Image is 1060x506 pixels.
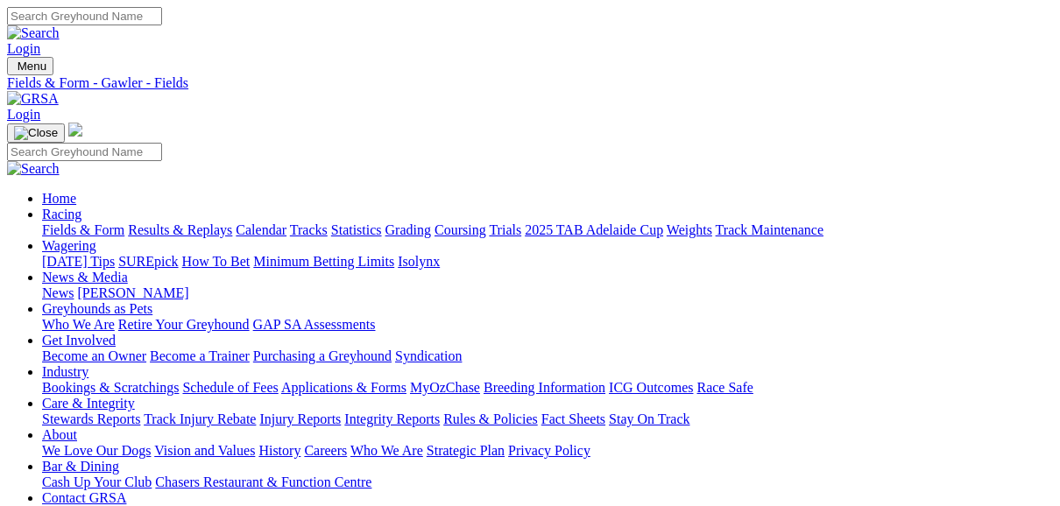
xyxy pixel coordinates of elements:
[541,411,605,426] a: Fact Sheets
[42,474,1053,490] div: Bar & Dining
[42,254,115,269] a: [DATE] Tips
[331,222,382,237] a: Statistics
[42,191,76,206] a: Home
[42,285,74,300] a: News
[42,317,1053,333] div: Greyhounds as Pets
[385,222,431,237] a: Grading
[42,333,116,348] a: Get Involved
[42,317,115,332] a: Who We Are
[281,380,406,395] a: Applications & Forms
[77,285,188,300] a: [PERSON_NAME]
[508,443,590,458] a: Privacy Policy
[42,348,1053,364] div: Get Involved
[435,222,486,237] a: Coursing
[150,348,250,363] a: Become a Trainer
[443,411,538,426] a: Rules & Policies
[7,161,60,177] img: Search
[7,91,59,107] img: GRSA
[14,126,58,140] img: Close
[7,41,40,56] a: Login
[7,143,162,161] input: Search
[118,254,178,269] a: SUREpick
[42,254,1053,270] div: Wagering
[258,443,300,458] a: History
[484,380,605,395] a: Breeding Information
[7,107,40,122] a: Login
[18,60,46,73] span: Menu
[42,427,77,442] a: About
[42,443,151,458] a: We Love Our Dogs
[42,396,135,411] a: Care & Integrity
[42,411,140,426] a: Stewards Reports
[304,443,347,458] a: Careers
[7,25,60,41] img: Search
[42,222,124,237] a: Fields & Form
[236,222,286,237] a: Calendar
[7,7,162,25] input: Search
[398,254,440,269] a: Isolynx
[42,474,152,489] a: Cash Up Your Club
[716,222,823,237] a: Track Maintenance
[42,380,179,395] a: Bookings & Scratchings
[427,443,505,458] a: Strategic Plan
[42,443,1053,459] div: About
[42,411,1053,427] div: Care & Integrity
[410,380,480,395] a: MyOzChase
[42,222,1053,238] div: Racing
[42,207,81,221] a: Racing
[7,123,65,143] button: Toggle navigation
[350,443,423,458] a: Who We Are
[118,317,250,332] a: Retire Your Greyhound
[42,459,119,474] a: Bar & Dining
[7,75,1053,91] a: Fields & Form - Gawler - Fields
[42,285,1053,301] div: News & Media
[68,123,82,137] img: logo-grsa-white.png
[696,380,753,395] a: Race Safe
[42,270,128,285] a: News & Media
[155,474,371,489] a: Chasers Restaurant & Function Centre
[128,222,232,237] a: Results & Replays
[42,238,96,253] a: Wagering
[144,411,256,426] a: Track Injury Rebate
[489,222,521,237] a: Trials
[395,348,462,363] a: Syndication
[667,222,712,237] a: Weights
[182,380,278,395] a: Schedule of Fees
[253,348,392,363] a: Purchasing a Greyhound
[42,301,152,316] a: Greyhounds as Pets
[42,348,146,363] a: Become an Owner
[42,380,1053,396] div: Industry
[609,411,689,426] a: Stay On Track
[154,443,255,458] a: Vision and Values
[42,490,126,505] a: Contact GRSA
[42,364,88,379] a: Industry
[344,411,440,426] a: Integrity Reports
[253,254,394,269] a: Minimum Betting Limits
[259,411,341,426] a: Injury Reports
[253,317,376,332] a: GAP SA Assessments
[609,380,693,395] a: ICG Outcomes
[182,254,251,269] a: How To Bet
[7,57,53,75] button: Toggle navigation
[525,222,663,237] a: 2025 TAB Adelaide Cup
[290,222,328,237] a: Tracks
